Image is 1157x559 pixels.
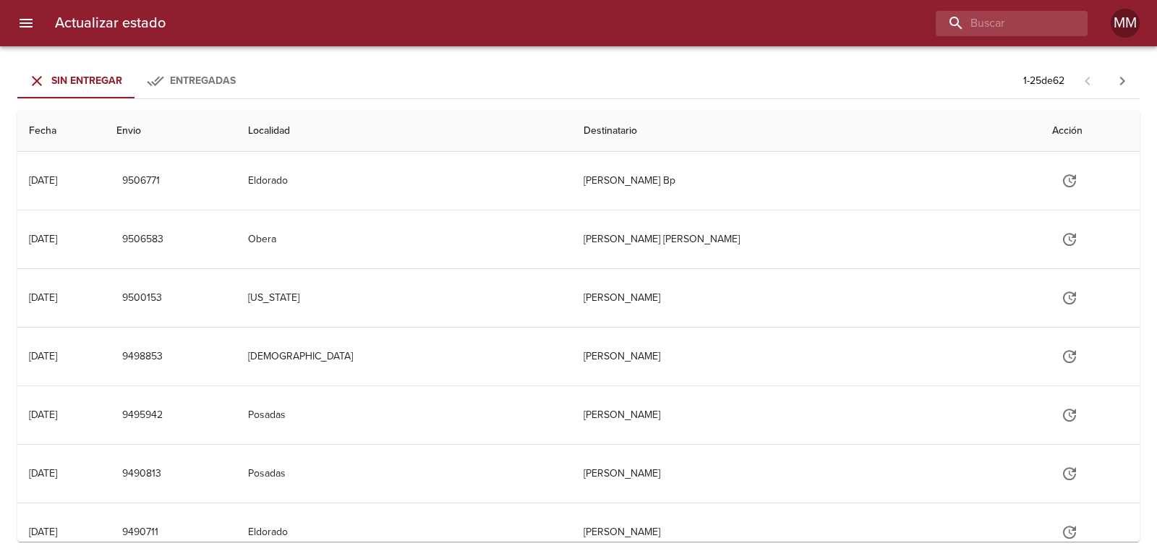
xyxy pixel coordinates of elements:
[116,461,167,487] button: 9490813
[29,291,57,304] div: [DATE]
[236,445,573,503] td: Posadas
[116,343,168,370] button: 9498853
[116,402,168,429] button: 9495942
[116,168,166,195] button: 9506771
[1052,408,1087,420] span: Actualizar estado y agregar documentación
[572,210,1041,268] td: [PERSON_NAME] [PERSON_NAME]
[17,64,249,98] div: Tabs Envios
[236,386,573,444] td: Posadas
[29,409,57,421] div: [DATE]
[29,350,57,362] div: [DATE]
[1070,73,1105,88] span: Pagina anterior
[122,465,161,483] span: 9490813
[122,406,163,424] span: 9495942
[572,386,1041,444] td: [PERSON_NAME]
[55,12,166,35] h6: Actualizar estado
[17,111,105,152] th: Fecha
[1023,74,1064,88] p: 1 - 25 de 62
[1105,64,1140,98] span: Pagina siguiente
[1052,174,1087,186] span: Actualizar estado y agregar documentación
[29,233,57,245] div: [DATE]
[236,210,573,268] td: Obera
[572,152,1041,210] td: [PERSON_NAME] Bp
[9,6,43,40] button: menu
[122,289,162,307] span: 9500153
[122,524,158,542] span: 9490711
[122,172,160,190] span: 9506771
[1041,111,1140,152] th: Acción
[29,526,57,538] div: [DATE]
[116,285,168,312] button: 9500153
[116,226,169,253] button: 9506583
[1052,349,1087,362] span: Actualizar estado y agregar documentación
[1111,9,1140,38] div: Abrir información de usuario
[236,111,573,152] th: Localidad
[572,328,1041,385] td: [PERSON_NAME]
[122,231,163,249] span: 9506583
[1052,232,1087,244] span: Actualizar estado y agregar documentación
[572,445,1041,503] td: [PERSON_NAME]
[1052,466,1087,479] span: Actualizar estado y agregar documentación
[1111,9,1140,38] div: MM
[1052,291,1087,303] span: Actualizar estado y agregar documentación
[236,152,573,210] td: Eldorado
[170,74,236,87] span: Entregadas
[122,348,163,366] span: 9498853
[572,111,1041,152] th: Destinatario
[1052,525,1087,537] span: Actualizar estado y agregar documentación
[51,74,122,87] span: Sin Entregar
[572,269,1041,327] td: [PERSON_NAME]
[29,174,57,187] div: [DATE]
[236,328,573,385] td: [DEMOGRAPHIC_DATA]
[29,467,57,479] div: [DATE]
[105,111,236,152] th: Envio
[236,269,573,327] td: [US_STATE]
[116,519,164,546] button: 9490711
[936,11,1063,36] input: buscar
